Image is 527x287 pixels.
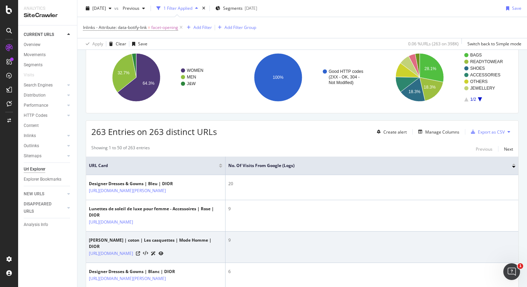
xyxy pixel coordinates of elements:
div: Switch back to Simple mode [467,41,521,47]
div: 6 [228,269,515,275]
text: 64.3% [143,81,154,86]
div: Add Filter Group [224,24,256,30]
a: Analysis Info [24,221,72,228]
div: Performance [24,102,48,109]
div: SiteCrawler [24,12,71,20]
a: Explorer Bookmarks [24,176,72,183]
a: [URL][DOMAIN_NAME][PERSON_NAME] [89,187,166,194]
button: Previous [476,145,492,153]
a: Distribution [24,92,65,99]
div: 9 [228,206,515,212]
div: 9 [228,237,515,243]
text: READYTOWEAR [470,59,503,64]
button: Next [504,145,513,153]
text: OTHERS [470,79,488,84]
div: Movements [24,51,46,59]
div: Designer Dresses & Gowns | Blanc | DIOR [89,269,196,275]
text: Good HTTP codes [329,69,363,74]
div: Visits [24,71,34,79]
div: 20 [228,181,515,187]
span: 263 Entries on 263 distinct URLs [91,126,217,137]
div: DISAPPEARED URLS [24,201,59,215]
button: Export as CSV [468,126,505,137]
button: View HTML Source [143,251,148,256]
span: No. of Visits from Google (Logs) [228,163,502,169]
div: [PERSON_NAME] | coton | Les casquettes | Mode Homme | DIOR [89,237,222,250]
div: CURRENT URLS [24,31,54,38]
div: HTTP Codes [24,112,47,119]
div: [DATE] [245,5,257,11]
text: MEN [187,75,196,80]
a: Sitemaps [24,152,65,160]
text: ACCESSORIES [470,73,501,77]
span: URL Card [89,163,217,169]
svg: A chart. [91,47,228,108]
div: 1 Filter Applied [163,5,192,11]
div: Analysis Info [24,221,48,228]
svg: A chart. [375,47,511,108]
div: Save [138,41,147,47]
text: J&W [187,81,196,86]
div: Content [24,122,39,129]
div: Inlinks [24,132,36,139]
a: [URL][DOMAIN_NAME] [89,219,133,226]
text: BAGS [470,53,482,58]
a: Outlinks [24,142,65,150]
a: Content [24,122,72,129]
text: Not Modified) [329,80,353,85]
div: Analytics [24,6,71,12]
button: Add Filter Group [215,23,256,32]
span: facet-opening [151,23,178,32]
a: Movements [24,51,72,59]
text: 18.3% [424,85,436,90]
span: = [148,24,150,30]
div: Segments [24,61,43,69]
span: Previous [120,5,139,11]
div: Next [504,146,513,152]
a: Overview [24,41,72,48]
a: Performance [24,102,65,109]
div: Search Engines [24,82,53,89]
a: DISAPPEARED URLS [24,201,65,215]
div: Add Filter [193,24,212,30]
button: Manage Columns [415,128,459,136]
div: times [201,5,207,12]
div: Clear [116,41,126,47]
div: Overview [24,41,40,48]
text: WOMEN [187,68,203,73]
div: Save [512,5,521,11]
text: 28.1% [425,66,436,71]
button: Switch back to Simple mode [465,38,521,50]
div: Url Explorer [24,166,45,173]
div: Distribution [24,92,46,99]
text: 32.7% [117,70,129,75]
div: Explorer Bookmarks [24,176,61,183]
div: Create alert [383,129,407,135]
button: [DATE] [83,3,114,14]
a: CURRENT URLS [24,31,65,38]
button: Add Filter [184,23,212,32]
span: 2025 Aug. 15th [92,5,106,11]
button: Save [503,3,521,14]
a: [URL][DOMAIN_NAME] [89,250,133,257]
span: Inlinks - Attribute: data-botify-link [83,24,147,30]
div: Apply [92,41,103,47]
a: Visits [24,71,41,79]
text: JEWELLERY [470,86,495,91]
a: Inlinks [24,132,65,139]
button: Clear [106,38,126,50]
button: 1 Filter Applied [154,3,201,14]
a: Url Explorer [24,166,72,173]
a: NEW URLS [24,190,65,198]
a: Visit Online Page [136,251,140,256]
svg: A chart. [233,47,370,108]
div: Sitemaps [24,152,41,160]
div: Manage Columns [425,129,459,135]
a: Segments [24,61,72,69]
a: URL Inspection [159,250,163,257]
button: Segments[DATE] [213,3,260,14]
div: Outlinks [24,142,39,150]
